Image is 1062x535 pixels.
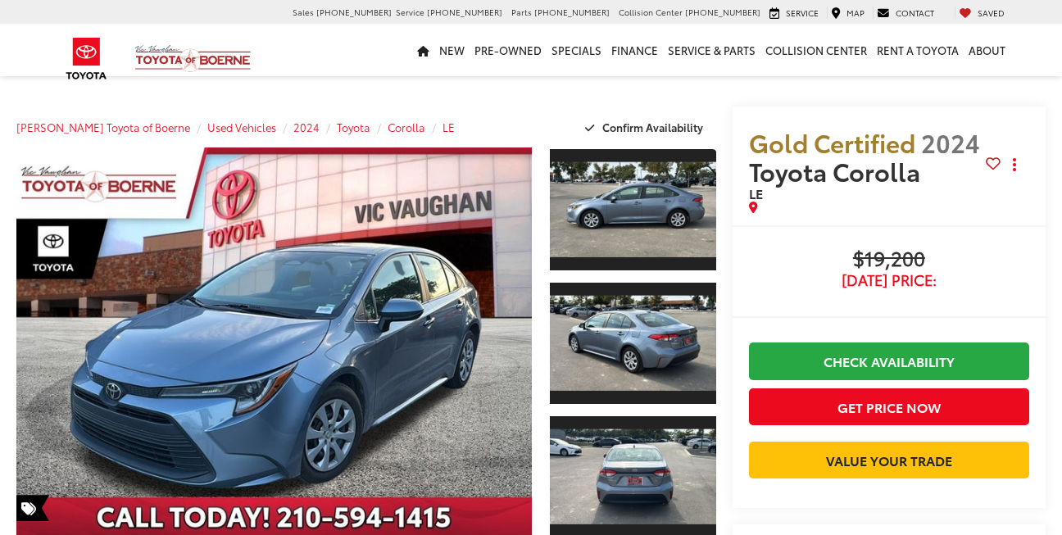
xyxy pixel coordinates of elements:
[316,6,392,18] span: [PHONE_NUMBER]
[749,272,1029,288] span: [DATE] Price:
[749,153,926,188] span: Toyota Corolla
[1013,158,1016,171] span: dropdown dots
[749,184,763,202] span: LE
[749,388,1029,425] button: Get Price Now
[872,24,964,76] a: Rent a Toyota
[548,429,718,525] img: 2024 Toyota Corolla LE
[550,281,716,406] a: Expand Photo 2
[576,113,716,142] button: Confirm Availability
[547,24,606,76] a: Specials
[16,120,190,134] a: [PERSON_NAME] Toyota of Boerne
[955,7,1009,20] a: My Saved Vehicles
[749,342,1029,379] a: Check Availability
[786,7,819,19] span: Service
[207,120,276,134] a: Used Vehicles
[434,24,470,76] a: New
[548,296,718,392] img: 2024 Toyota Corolla LE
[873,7,938,20] a: Contact
[978,7,1005,19] span: Saved
[550,147,716,272] a: Expand Photo 1
[337,120,370,134] a: Toyota
[606,24,663,76] a: Finance
[427,6,502,18] span: [PHONE_NUMBER]
[511,6,532,18] span: Parts
[1001,151,1029,179] button: Actions
[921,125,980,160] span: 2024
[896,7,934,19] span: Contact
[749,442,1029,478] a: Value Your Trade
[663,24,760,76] a: Service & Parts: Opens in a new tab
[964,24,1010,76] a: About
[846,7,865,19] span: Map
[827,7,869,20] a: Map
[749,247,1029,272] span: $19,200
[16,495,49,521] span: Special
[396,6,424,18] span: Service
[388,120,425,134] a: Corolla
[765,7,823,20] a: Service
[602,120,703,134] span: Confirm Availability
[470,24,547,76] a: Pre-Owned
[442,120,455,134] a: LE
[749,125,915,160] span: Gold Certified
[293,120,320,134] a: 2024
[534,6,610,18] span: [PHONE_NUMBER]
[619,6,683,18] span: Collision Center
[548,162,718,258] img: 2024 Toyota Corolla LE
[412,24,434,76] a: Home
[685,6,760,18] span: [PHONE_NUMBER]
[56,32,117,85] img: Toyota
[760,24,872,76] a: Collision Center
[293,6,314,18] span: Sales
[134,44,252,73] img: Vic Vaughan Toyota of Boerne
